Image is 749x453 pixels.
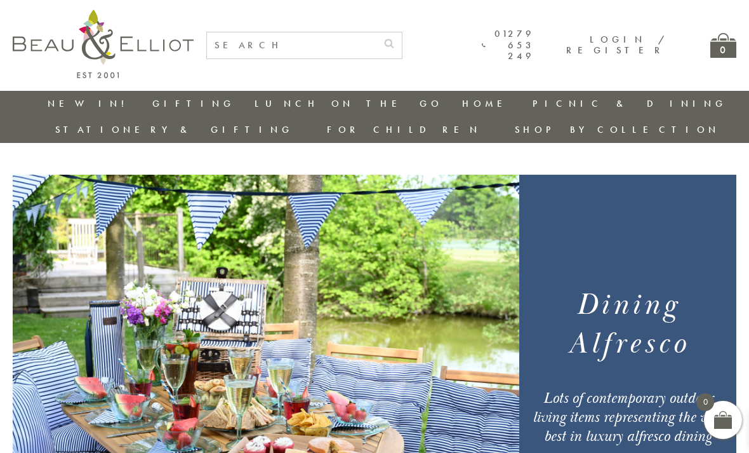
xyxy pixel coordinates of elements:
input: SEARCH [207,32,376,58]
a: For Children [327,123,481,136]
a: New in! [48,97,133,110]
a: Picnic & Dining [533,97,727,110]
a: Gifting [152,97,235,110]
a: Shop by collection [515,123,720,136]
a: Login / Register [566,33,666,57]
span: 0 [696,393,714,411]
img: logo [13,10,194,78]
a: Home [462,97,513,110]
a: 0 [710,33,736,58]
a: Lunch On The Go [255,97,442,110]
a: Stationery & Gifting [55,123,293,136]
h1: Dining Alfresco [530,286,726,363]
div: Lots of contemporary outdoor living items representing the very best in luxury alfresco dining [530,389,726,446]
a: 01279 653 249 [482,29,534,62]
